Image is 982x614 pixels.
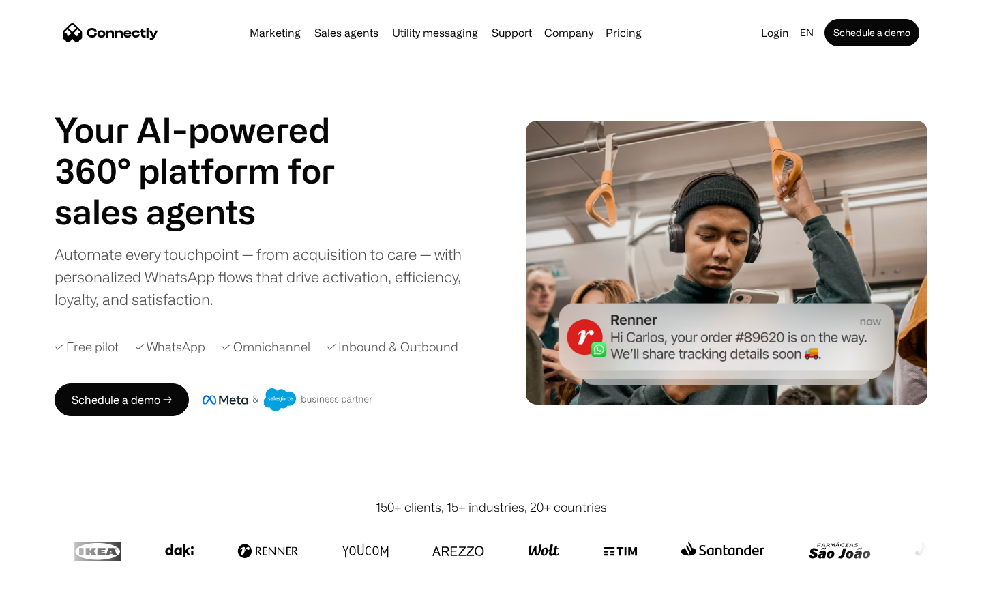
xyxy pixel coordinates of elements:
[55,191,368,232] div: 1 of 4
[800,23,814,42] div: en
[376,498,607,516] div: 150+ clients, 15+ industries, 20+ countries
[544,23,593,42] div: Company
[135,338,205,356] div: ✓ WhatsApp
[55,109,368,191] h1: Your AI-powered 360° platform for
[309,27,384,38] a: Sales agents
[203,388,373,411] img: Meta and Salesforce business partner badge.
[55,191,368,232] div: carousel
[600,27,647,38] a: Pricing
[63,23,158,43] a: home
[55,338,119,356] div: ✓ Free pilot
[222,338,310,356] div: ✓ Omnichannel
[794,23,822,42] div: en
[756,23,794,42] a: Login
[14,589,82,609] aside: Language selected: English
[486,27,537,38] a: Support
[55,191,368,232] h1: sales agents
[540,23,597,42] div: Company
[244,27,306,38] a: Marketing
[387,27,483,38] a: Utility messaging
[327,338,458,356] div: ✓ Inbound & Outbound
[55,243,484,310] div: Automate every touchpoint — from acquisition to care — with personalized WhatsApp flows that driv...
[824,19,919,46] a: Schedule a demo
[55,383,189,416] a: Schedule a demo →
[27,590,82,609] ul: Language list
